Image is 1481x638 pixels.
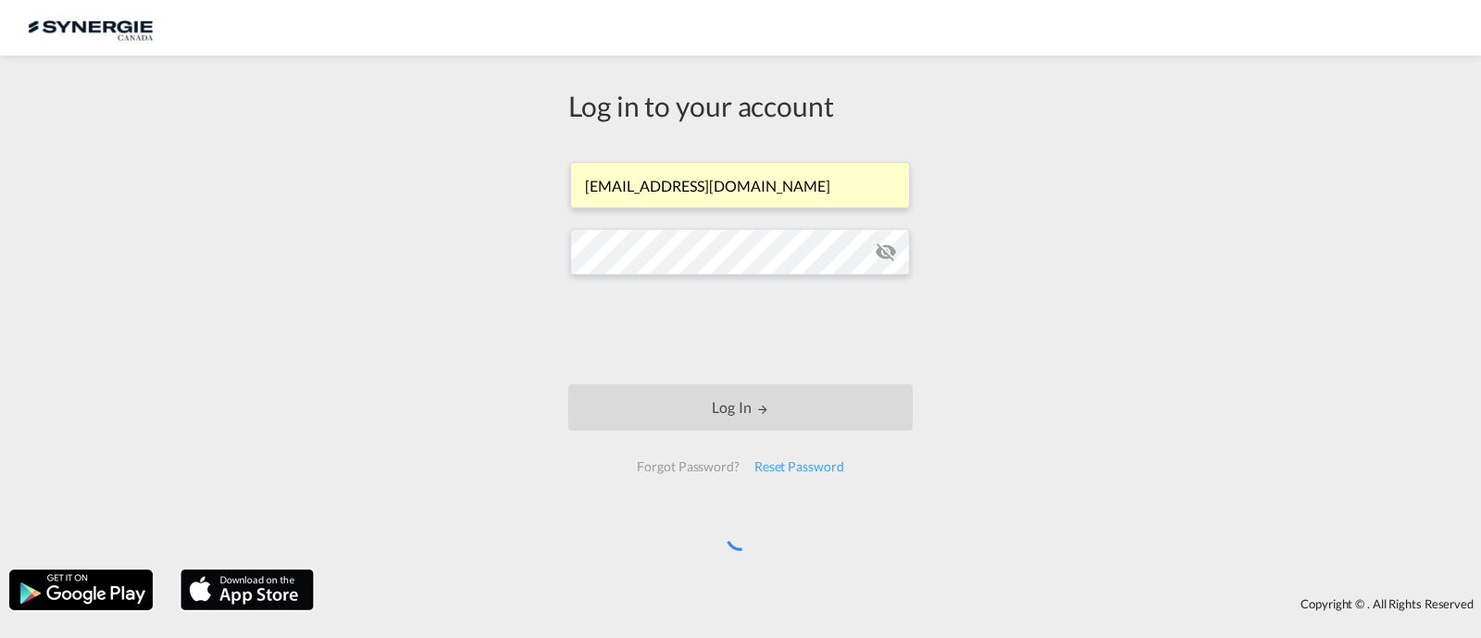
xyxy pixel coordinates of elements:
[629,450,746,483] div: Forgot Password?
[747,450,852,483] div: Reset Password
[600,294,881,366] iframe: reCAPTCHA
[875,241,897,263] md-icon: icon-eye-off
[179,568,316,612] img: apple.png
[568,86,913,125] div: Log in to your account
[570,162,910,208] input: Enter email/phone number
[7,568,155,612] img: google.png
[568,384,913,431] button: LOGIN
[28,7,153,49] img: 1f56c880d42311ef80fc7dca854c8e59.png
[323,588,1481,619] div: Copyright © . All Rights Reserved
